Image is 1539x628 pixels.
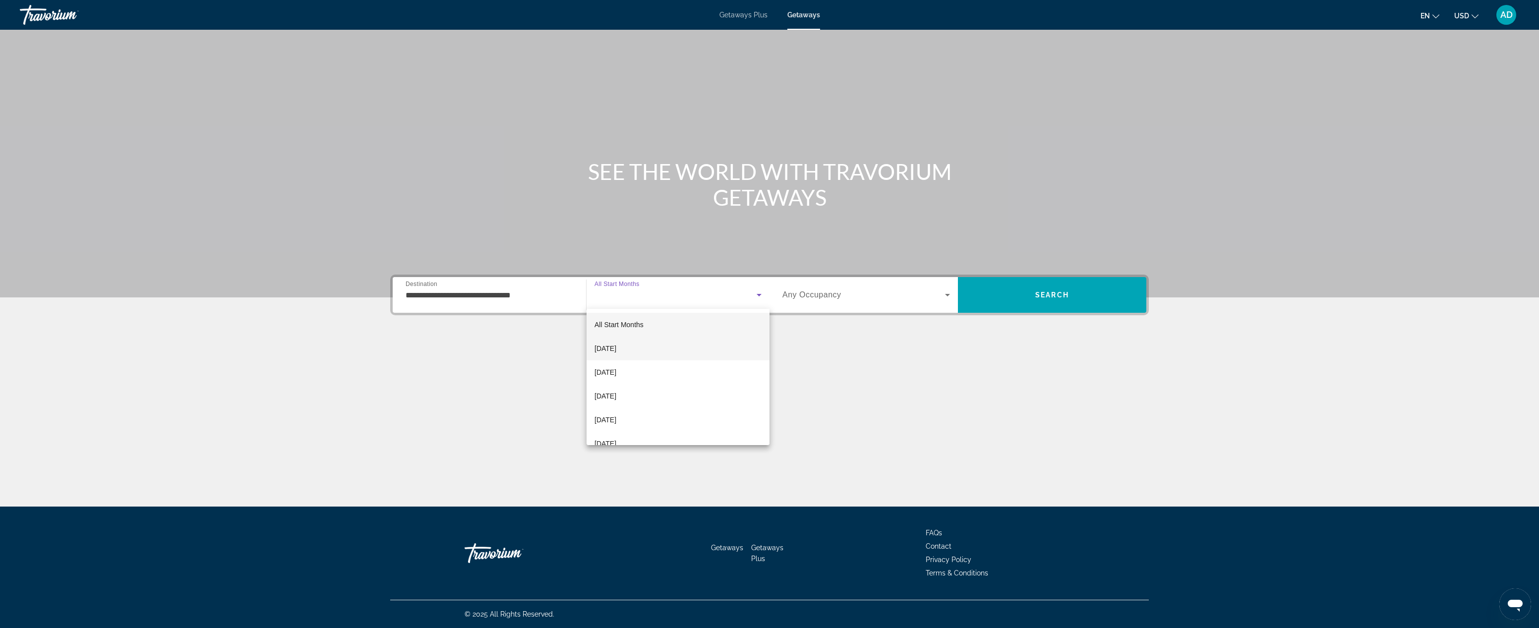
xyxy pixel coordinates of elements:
[594,321,644,329] span: All Start Months
[594,366,616,378] span: [DATE]
[594,390,616,402] span: [DATE]
[1499,588,1531,620] iframe: Button to launch messaging window
[594,438,616,450] span: [DATE]
[594,414,616,426] span: [DATE]
[594,343,616,354] span: [DATE]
